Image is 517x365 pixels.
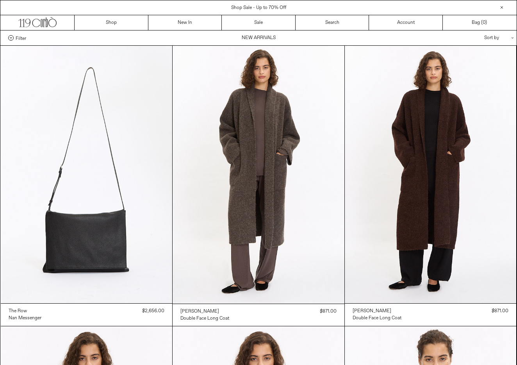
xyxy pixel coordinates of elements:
img: Lauren Manoogian Double Face Long Coat in merlot [345,46,517,303]
div: [PERSON_NAME] [180,308,219,315]
div: $2,656.00 [142,308,164,315]
div: $871.00 [320,308,337,315]
a: The Row [9,308,41,315]
a: Nan Messenger [9,315,41,322]
a: Account [369,15,443,30]
a: Shop Sale - Up to 70% Off [231,5,286,11]
img: Lauren Manoogian Double Face Long Coat in grey taupe [173,46,344,304]
a: Bag () [443,15,517,30]
a: Double Face Long Coat [180,315,229,322]
div: Double Face Long Coat [353,315,401,322]
div: [PERSON_NAME] [353,308,391,315]
div: $871.00 [492,308,508,315]
a: Shop [75,15,148,30]
a: [PERSON_NAME] [180,308,229,315]
div: Nan Messenger [9,315,41,322]
a: [PERSON_NAME] [353,308,401,315]
a: Search [296,15,369,30]
span: 0 [483,20,485,26]
a: New In [148,15,222,30]
div: The Row [9,308,27,315]
div: Sort by [439,30,509,45]
a: Sale [222,15,296,30]
span: ) [483,19,487,26]
span: Filter [16,35,26,41]
a: Double Face Long Coat [353,315,401,322]
img: The Row Nan Messenger Bag [1,46,173,303]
